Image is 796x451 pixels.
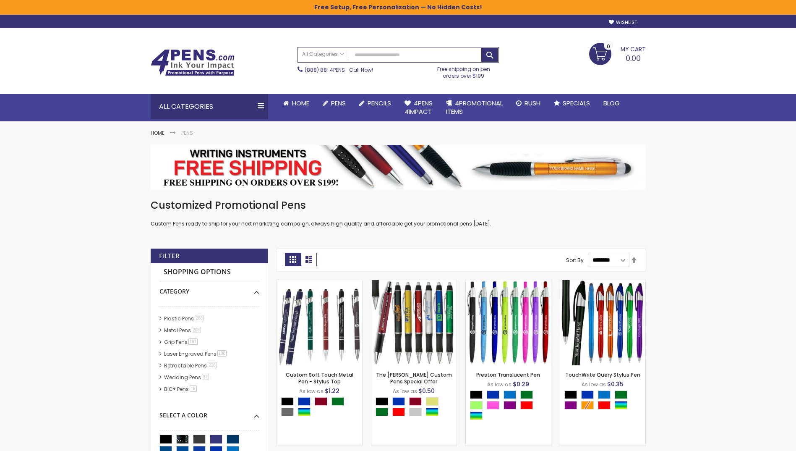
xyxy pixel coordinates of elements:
a: Pencils [352,94,398,113]
span: Specials [563,99,590,108]
div: Blue Light [598,391,611,399]
a: Specials [547,94,597,113]
a: Laser Engraved Pens100 [162,350,230,357]
div: Select A Color [159,405,259,420]
div: Assorted [470,412,483,420]
a: Preston Translucent Pen [476,371,540,378]
strong: Shopping Options [159,263,259,281]
img: TouchWrite Query Stylus Pen [560,280,645,365]
div: Select A Color [376,397,457,418]
span: 16 [190,385,197,392]
span: Home [292,99,309,108]
a: Grip Pens181 [162,338,201,346]
div: Burgundy [409,397,422,406]
a: Retractable Pens226 [162,362,220,369]
span: 226 [208,362,217,368]
span: $0.50 [418,387,435,395]
a: The [PERSON_NAME] Custom Pens Special Offer [376,371,452,385]
div: Grey [281,408,294,416]
span: $0.35 [607,380,624,388]
div: Assorted [298,408,311,416]
div: Select A Color [281,397,362,418]
span: As low as [487,381,512,388]
div: Black [564,391,577,399]
a: Home [151,129,164,136]
strong: Pens [181,129,193,136]
div: Category [159,281,259,296]
span: 4PROMOTIONAL ITEMS [446,99,503,116]
div: Black [376,397,388,406]
h1: Customized Promotional Pens [151,199,646,212]
a: Custom Soft Touch Metal Pen - Stylus Top [286,371,353,385]
strong: Grid [285,253,301,266]
div: Purple [564,401,577,409]
span: 283 [195,315,204,321]
span: 4Pens 4impact [405,99,433,116]
div: Red [392,408,405,416]
a: 4Pens4impact [398,94,439,121]
span: $1.22 [325,387,339,395]
span: Pencils [368,99,391,108]
div: Blue [581,391,594,399]
a: Wishlist [609,19,637,26]
img: Preston Translucent Pen [466,280,551,365]
div: Free shipping on pen orders over $199 [428,63,499,79]
span: As low as [299,388,324,395]
span: $0.29 [513,380,529,388]
span: 181 [188,338,198,345]
div: Blue Light [504,391,516,399]
a: Rush [509,94,547,113]
div: Blue [487,391,499,399]
a: BIC® Pens16 [162,385,200,393]
span: 37 [202,374,209,380]
div: Blue [392,397,405,406]
span: 0 [607,42,610,50]
a: The Barton Custom Pens Special Offer [371,280,457,287]
a: Preston Translucent Pen [466,280,551,287]
div: Assorted [426,408,438,416]
a: Plastic Pens283 [162,315,207,322]
img: 4Pens Custom Pens and Promotional Products [151,49,235,76]
div: Burgundy [315,397,327,406]
div: Green [615,391,627,399]
a: TouchWrite Query Stylus Pen [565,371,640,378]
div: Black [281,397,294,406]
a: Wedding Pens37 [162,374,212,381]
div: Red [520,401,533,409]
span: All Categories [302,51,344,58]
a: TouchWrite Query Stylus Pen [560,280,645,287]
label: Sort By [566,256,584,263]
img: Custom Soft Touch Metal Pen - Stylus Top [277,280,362,365]
a: Pens [316,94,352,113]
a: 4PROMOTIONALITEMS [439,94,509,121]
a: Blog [597,94,626,113]
div: Green [520,391,533,399]
a: 0.00 0 [589,43,646,64]
a: Home [277,94,316,113]
span: 203 [192,327,201,333]
div: Select A Color [564,391,645,412]
div: All Categories [151,94,268,119]
div: Assorted [615,401,627,409]
a: All Categories [298,47,348,61]
span: Blog [603,99,620,108]
a: Metal Pens203 [162,327,204,334]
span: 100 [217,350,227,357]
a: Custom Soft Touch Metal Pen - Stylus Top [277,280,362,287]
span: Rush [525,99,540,108]
div: Green [331,397,344,406]
span: As low as [582,381,606,388]
div: Custom Pens ready to ship for your next marketing campaign, always high quality and affordable ge... [151,199,646,228]
span: As low as [393,388,417,395]
div: Pink [487,401,499,409]
div: Select A Color [470,391,551,422]
img: The Barton Custom Pens Special Offer [371,280,457,365]
div: Red [598,401,611,409]
img: Pens [151,145,646,190]
a: (888) 88-4PENS [305,66,345,73]
div: Gold [426,397,438,406]
div: Green [376,408,388,416]
span: Pens [331,99,346,108]
div: Black [470,391,483,399]
div: Silver [409,408,422,416]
